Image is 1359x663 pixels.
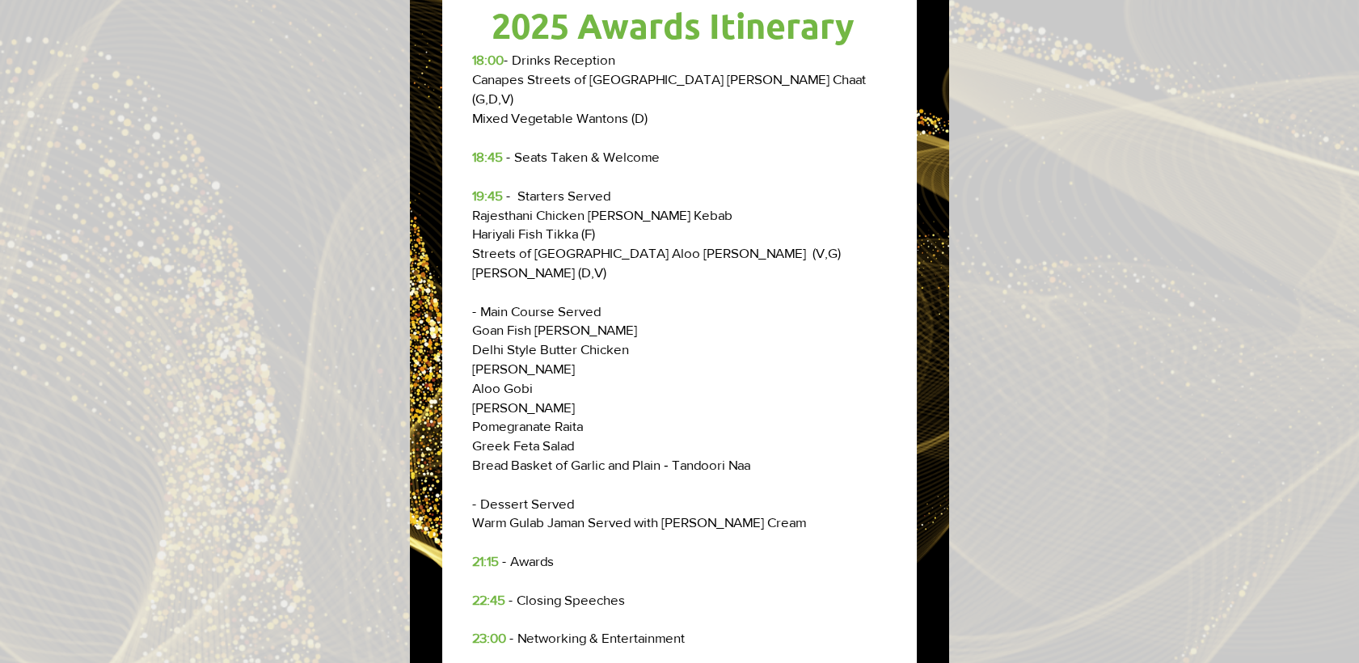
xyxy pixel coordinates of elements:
[472,457,750,472] span: ​
[472,188,503,203] span: 19:45
[472,341,629,357] span: Delhi Style Butter Chicken
[472,52,504,67] span: 18:00
[472,207,732,222] span: ​​Rajesthani Chicken [PERSON_NAME] Kebab
[472,514,806,530] span: Warm Gulab Jaman Served with [PERSON_NAME] Cream
[472,399,575,415] span: [PERSON_NAME]
[472,418,583,433] span: Pomegranate Raita
[502,553,554,568] span: - Awards
[472,630,506,645] span: 23:00
[506,188,610,203] span: - Starters Served
[472,457,750,472] span: Bread Basket of Garlic and Plain ‐ Tandoori Naa
[509,592,625,607] span: - Closing Speeches
[472,303,601,319] span: - Main Course Served
[472,496,574,511] span: - Dessert Served
[472,110,648,125] span: Mixed Vegetable Wantons (D)
[472,592,505,607] span: 22:45
[472,245,841,260] span: Streets of [GEOGRAPHIC_DATA] Aloo [PERSON_NAME] (V,G)
[504,52,615,67] span: - Drinks Reception
[472,437,574,453] span: Greek Feta Salad
[492,3,855,48] span: 2025 Awards Itinerary
[638,630,685,645] span: ainment
[506,149,660,164] span: - Seats Taken & Welcome
[472,361,575,376] span: [PERSON_NAME]
[472,149,503,164] span: 18:45
[472,226,595,241] span: Hariyali Fish Tikka (F)
[472,264,606,280] span: [PERSON_NAME] (D,V)
[472,380,533,395] span: Aloo Gobi
[472,553,499,568] span: 21:15
[509,630,638,645] span: - Networking & Entert
[472,71,866,106] span: Canapes Streets of [GEOGRAPHIC_DATA] [PERSON_NAME] Chaat (G,D,V)
[472,322,637,337] span: Goan Fish [PERSON_NAME]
